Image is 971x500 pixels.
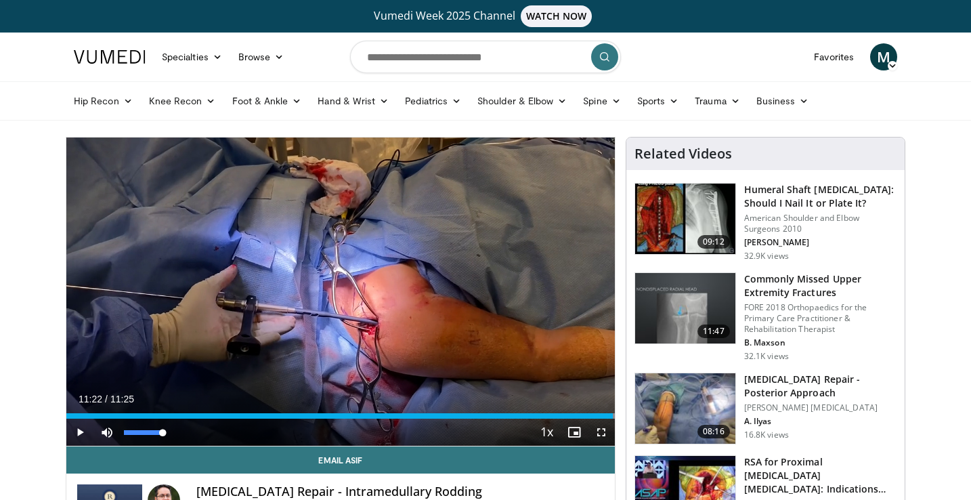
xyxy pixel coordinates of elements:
span: 09:12 [697,235,730,249]
span: / [105,394,108,404]
a: Hip Recon [66,87,141,114]
h3: RSA for Proximal [MEDICAL_DATA] [MEDICAL_DATA]: Indications and Tips for Maximiz… [744,455,897,496]
button: Play [66,419,93,446]
a: Trauma [687,87,748,114]
button: Mute [93,419,121,446]
p: A. Ilyas [744,416,897,427]
img: b2c65235-e098-4cd2-ab0f-914df5e3e270.150x105_q85_crop-smart_upscale.jpg [635,273,735,343]
span: WATCH NOW [521,5,592,27]
h3: [MEDICAL_DATA] Repair - Posterior Approach [744,373,897,400]
span: 11:25 [110,394,134,404]
a: Favorites [806,43,862,70]
p: FORE 2018 Orthopaedics for the Primary Care Practitioner & Rehabilitation Therapist [744,302,897,335]
p: [PERSON_NAME] [744,237,897,248]
a: Pediatrics [397,87,469,114]
img: 2d9d5c8a-c6e4-4c2d-a054-0024870ca918.150x105_q85_crop-smart_upscale.jpg [635,373,735,444]
a: Email Asif [66,446,615,474]
a: 11:47 Commonly Missed Upper Extremity Fractures FORE 2018 Orthopaedics for the Primary Care Pract... [634,272,897,362]
input: Search topics, interventions [350,41,621,73]
a: M [870,43,897,70]
a: Spine [575,87,628,114]
a: Sports [629,87,687,114]
a: Vumedi Week 2025 ChannelWATCH NOW [76,5,895,27]
video-js: Video Player [66,138,615,446]
p: 32.9K views [744,251,789,262]
button: Playback Rate [534,419,561,446]
a: 08:16 [MEDICAL_DATA] Repair - Posterior Approach [PERSON_NAME] [MEDICAL_DATA] A. Ilyas 16.8K views [634,373,897,444]
img: sot_1.png.150x105_q85_crop-smart_upscale.jpg [635,184,735,254]
span: 08:16 [697,425,730,438]
a: 09:12 Humeral Shaft [MEDICAL_DATA]: Should I Nail It or Plate It? American Shoulder and Elbow Sur... [634,183,897,262]
a: Hand & Wrist [309,87,397,114]
img: VuMedi Logo [74,50,146,64]
p: [PERSON_NAME] [MEDICAL_DATA] [744,402,897,413]
p: 16.8K views [744,430,789,440]
a: Foot & Ankle [224,87,310,114]
p: B. Maxson [744,337,897,348]
a: Knee Recon [141,87,224,114]
div: Progress Bar [66,413,615,419]
a: Browse [230,43,293,70]
button: Enable picture-in-picture mode [561,419,588,446]
span: 11:47 [697,325,730,338]
h3: Humeral Shaft [MEDICAL_DATA]: Should I Nail It or Plate It? [744,183,897,210]
div: Volume Level [124,430,163,435]
a: Specialties [154,43,230,70]
h4: [MEDICAL_DATA] Repair - Intramedullary Rodding [196,484,604,499]
p: American Shoulder and Elbow Surgeons 2010 [744,213,897,234]
a: Business [748,87,817,114]
h3: Commonly Missed Upper Extremity Fractures [744,272,897,299]
a: Shoulder & Elbow [469,87,575,114]
span: 11:22 [79,394,102,404]
h4: Related Videos [634,146,732,162]
p: 32.1K views [744,351,789,362]
button: Fullscreen [588,419,615,446]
